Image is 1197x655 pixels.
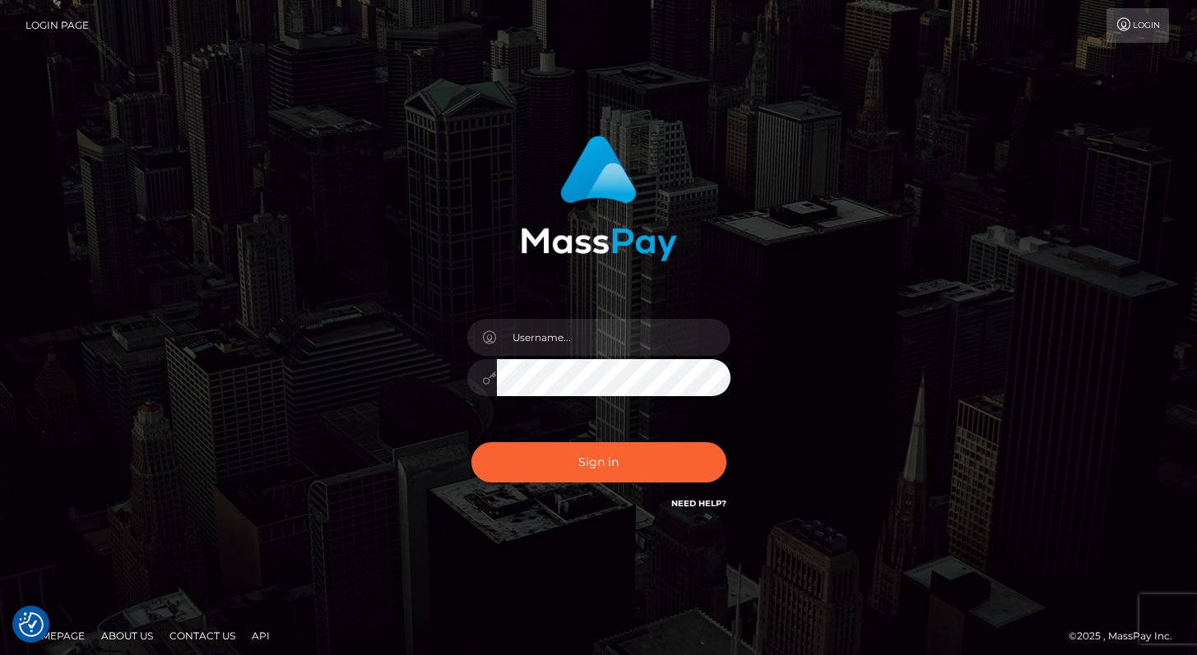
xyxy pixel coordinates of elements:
a: About Us [95,623,160,648]
input: Username... [497,319,731,356]
button: Sign in [471,442,726,482]
a: Homepage [18,623,91,648]
a: Contact Us [163,623,242,648]
a: Need Help? [671,498,726,509]
button: Consent Preferences [19,612,44,637]
div: © 2025 , MassPay Inc. [1069,627,1185,645]
a: Login Page [26,8,89,43]
img: Revisit consent button [19,612,44,637]
img: MassPay Login [521,136,677,261]
a: Login [1107,8,1169,43]
a: API [245,623,276,648]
